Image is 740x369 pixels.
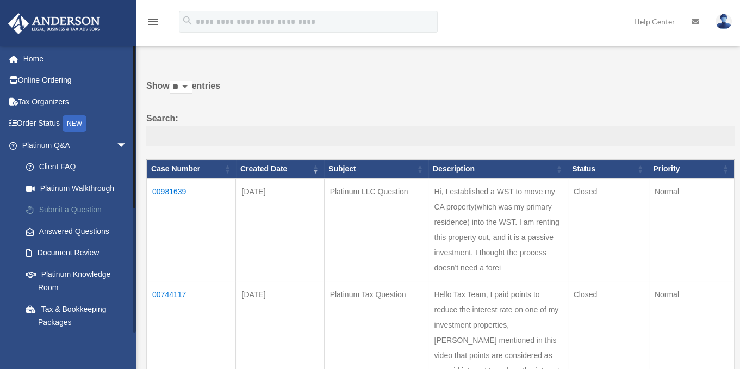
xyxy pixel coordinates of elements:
[324,160,428,179] th: Subject: activate to sort column ascending
[147,160,236,179] th: Case Number: activate to sort column ascending
[15,298,144,333] a: Tax & Bookkeeping Packages
[8,134,144,156] a: Platinum Q&Aarrow_drop_down
[568,160,649,179] th: Status: activate to sort column ascending
[15,199,144,221] a: Submit a Question
[8,48,144,70] a: Home
[8,91,144,113] a: Tax Organizers
[15,220,138,242] a: Answered Questions
[428,179,568,281] td: Hi, I established a WST to move my CA property(which was my primary residence) into the WST. I am...
[428,160,568,179] th: Description: activate to sort column ascending
[15,156,144,178] a: Client FAQ
[182,15,194,27] i: search
[324,179,428,281] td: Platinum LLC Question
[649,179,734,281] td: Normal
[568,179,649,281] td: Closed
[146,78,735,104] label: Show entries
[716,14,732,29] img: User Pic
[5,13,103,34] img: Anderson Advisors Platinum Portal
[116,134,138,157] span: arrow_drop_down
[649,160,734,179] th: Priority: activate to sort column ascending
[15,242,144,264] a: Document Review
[8,70,144,91] a: Online Ordering
[236,160,324,179] th: Created Date: activate to sort column ascending
[170,81,192,94] select: Showentries
[146,126,735,147] input: Search:
[63,115,86,132] div: NEW
[147,179,236,281] td: 00981639
[147,19,160,28] a: menu
[146,111,735,147] label: Search:
[236,179,324,281] td: [DATE]
[15,263,144,298] a: Platinum Knowledge Room
[8,113,144,135] a: Order StatusNEW
[147,15,160,28] i: menu
[15,177,144,199] a: Platinum Walkthrough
